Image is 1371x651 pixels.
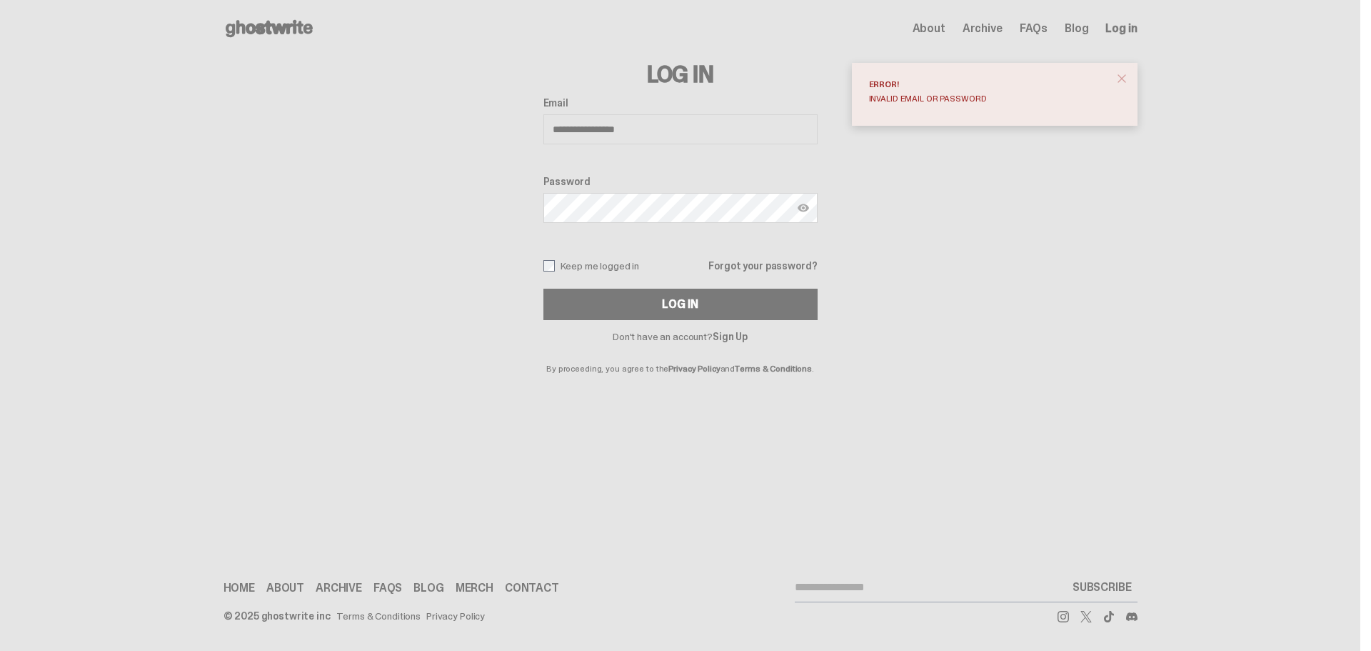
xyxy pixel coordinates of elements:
a: Privacy Policy [426,611,485,621]
div: Log In [662,299,698,310]
p: By proceeding, you agree to the and . [543,342,818,373]
a: Privacy Policy [668,363,720,374]
div: Error! [869,80,1109,89]
a: About [913,23,945,34]
a: Log in [1105,23,1137,34]
img: Show password [798,202,809,214]
button: SUBSCRIBE [1067,573,1138,602]
a: Contact [505,582,559,594]
a: Home [224,582,255,594]
a: About [266,582,304,594]
input: Keep me logged in [543,260,555,272]
a: Terms & Conditions [735,363,812,374]
a: Forgot your password? [708,261,817,271]
a: Archive [316,582,362,594]
a: Archive [963,23,1003,34]
a: Sign Up [713,330,748,343]
a: Blog [1065,23,1088,34]
div: © 2025 ghostwrite inc [224,611,331,621]
button: Log In [543,289,818,320]
a: Merch [456,582,493,594]
p: Don't have an account? [543,332,818,342]
a: Blog [413,582,443,594]
a: FAQs [1020,23,1048,34]
label: Password [543,176,818,187]
button: close [1109,66,1135,91]
h3: Log In [543,63,818,86]
label: Email [543,97,818,109]
a: Terms & Conditions [336,611,421,621]
label: Keep me logged in [543,260,640,272]
a: FAQs [373,582,402,594]
div: Invalid email or password [869,94,1109,103]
